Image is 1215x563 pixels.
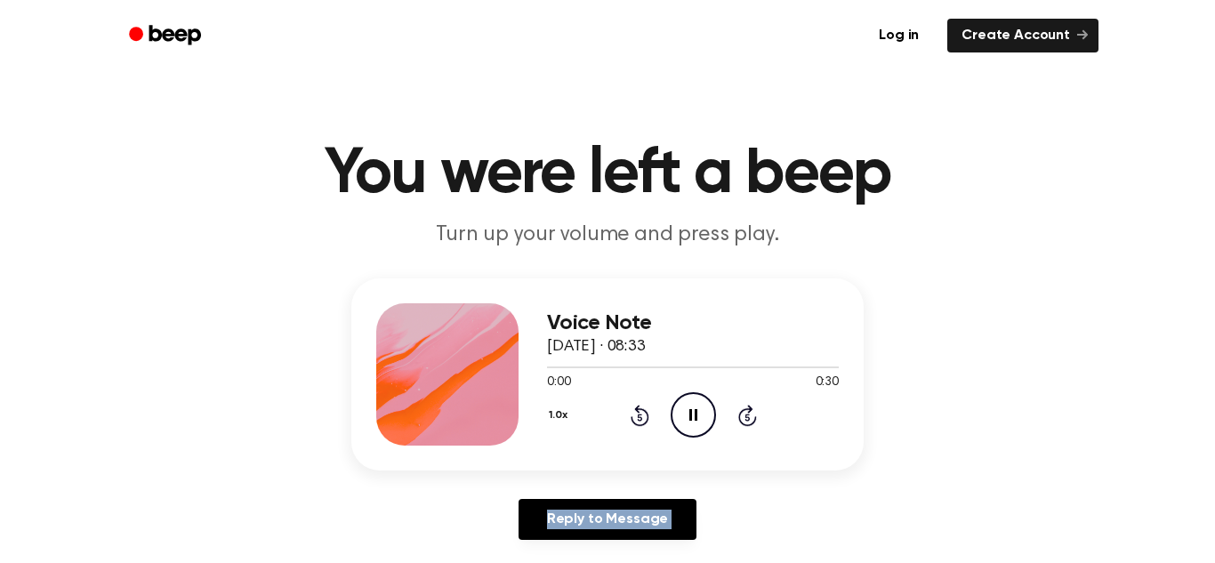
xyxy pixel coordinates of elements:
button: 1.0x [547,400,574,430]
span: [DATE] · 08:33 [547,339,645,355]
a: Beep [117,19,217,53]
h1: You were left a beep [152,142,1063,206]
span: 0:30 [816,374,839,392]
a: Reply to Message [519,499,696,540]
span: 0:00 [547,374,570,392]
a: Create Account [947,19,1098,52]
h3: Voice Note [547,311,839,335]
p: Turn up your volume and press play. [266,221,949,250]
a: Log in [861,15,937,56]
